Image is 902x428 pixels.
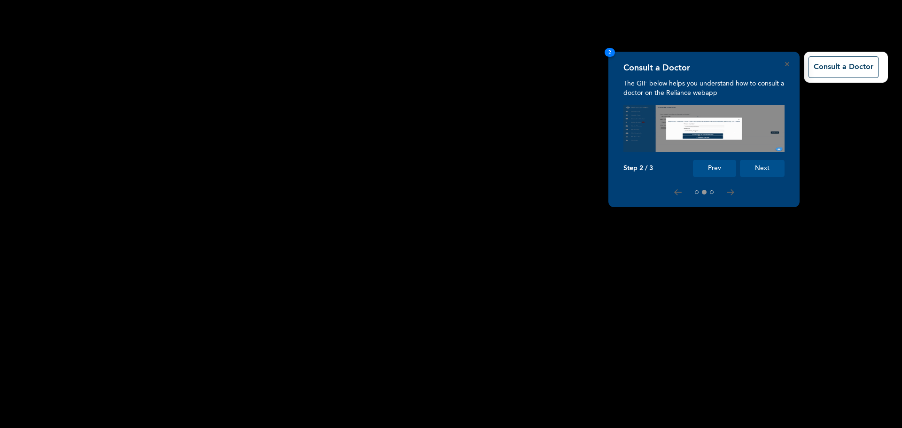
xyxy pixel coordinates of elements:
button: Next [740,160,785,177]
h4: Consult a Doctor [623,63,690,73]
button: Prev [693,160,736,177]
button: Close [785,62,789,66]
p: The GIF below helps you understand how to consult a doctor on the Reliance webapp [623,79,785,98]
p: Step 2 / 3 [623,164,653,172]
img: consult_tour.f0374f2500000a21e88d.gif [623,105,785,152]
span: 2 [605,48,615,57]
button: Consult a Doctor [809,56,879,78]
